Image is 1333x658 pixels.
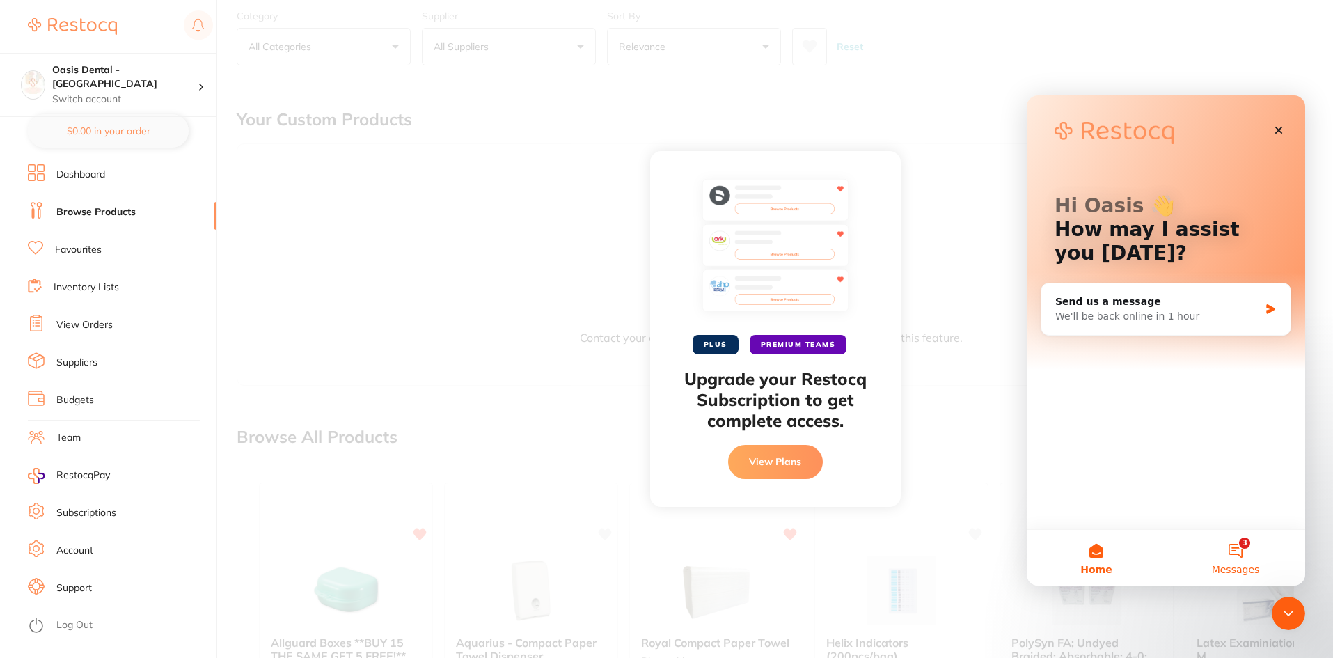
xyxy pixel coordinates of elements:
[52,93,198,107] p: Switch account
[1272,597,1305,630] iframe: Intercom live chat
[55,243,102,257] a: Favourites
[56,506,116,520] a: Subscriptions
[22,71,45,94] img: Oasis Dental - Brighton
[28,114,189,148] button: $0.00 in your order
[52,63,198,91] h4: Oasis Dental - Brighton
[702,179,849,318] img: favourites-preview.svg
[678,368,873,431] h2: Upgrade your Restocq Subscription to get complete access.
[56,168,105,182] a: Dashboard
[56,393,94,407] a: Budgets
[1027,95,1305,586] iframe: Intercom live chat
[28,18,117,35] img: Restocq Logo
[56,318,113,332] a: View Orders
[56,431,81,445] a: Team
[693,335,739,354] span: PLUS
[56,356,97,370] a: Suppliers
[56,469,110,483] span: RestocqPay
[28,468,45,484] img: RestocqPay
[728,445,823,478] button: View Plans
[28,10,117,42] a: Restocq Logo
[56,205,136,219] a: Browse Products
[56,581,92,595] a: Support
[28,615,212,637] button: Log Out
[750,335,847,354] span: PREMIUM TEAMS
[28,468,110,484] a: RestocqPay
[56,544,93,558] a: Account
[56,618,93,632] a: Log Out
[54,281,119,295] a: Inventory Lists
